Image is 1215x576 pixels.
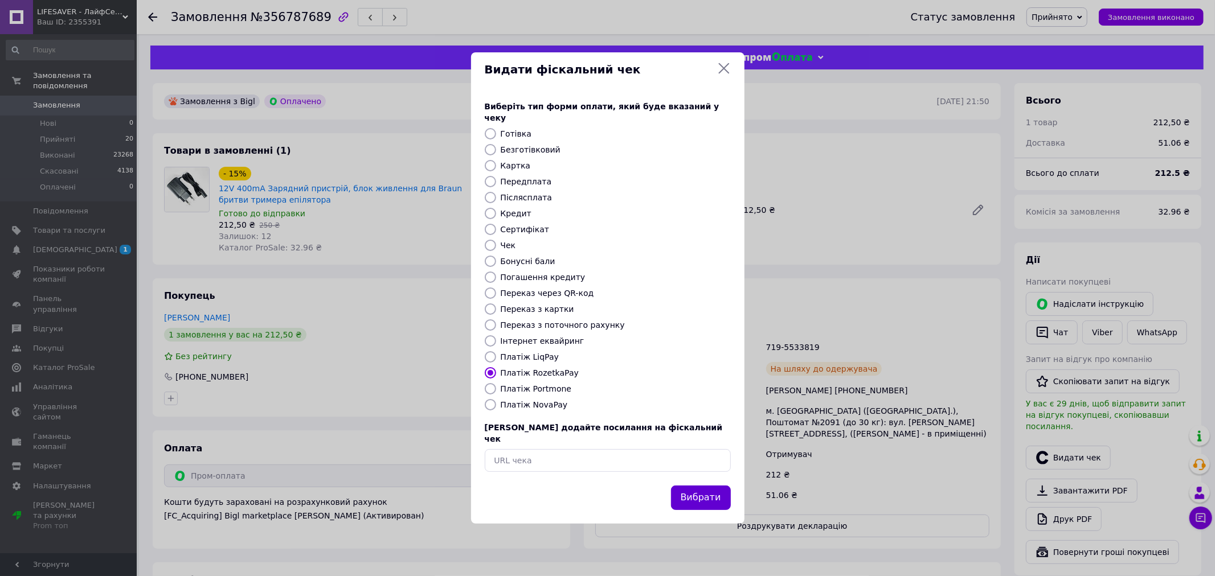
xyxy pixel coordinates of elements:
span: Виберіть тип форми оплати, який буде вказаний у чеку [485,102,719,122]
label: Чек [501,241,516,250]
label: Картка [501,161,531,170]
label: Переказ через QR-код [501,289,594,298]
span: [PERSON_NAME] додайте посилання на фіскальний чек [485,423,723,443]
label: Платіж RozetkaPay [501,368,579,377]
label: Сертифікат [501,225,550,234]
span: Видати фіскальний чек [485,61,713,78]
label: Передплата [501,177,552,186]
label: Переказ з поточного рахунку [501,320,625,330]
label: Переказ з картки [501,305,574,314]
label: Кредит [501,209,531,218]
label: Платіж Portmone [501,384,572,393]
button: Вибрати [671,486,731,510]
label: Інтернет еквайринг [501,336,584,345]
label: Погашення кредиту [501,273,586,282]
label: Бонусні бали [501,257,555,266]
label: Платіж LiqPay [501,352,559,361]
input: URL чека [485,449,731,472]
label: Платіж NovaPay [501,400,568,409]
label: Безготівковий [501,145,561,154]
label: Готівка [501,129,531,138]
label: Післясплата [501,193,553,202]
